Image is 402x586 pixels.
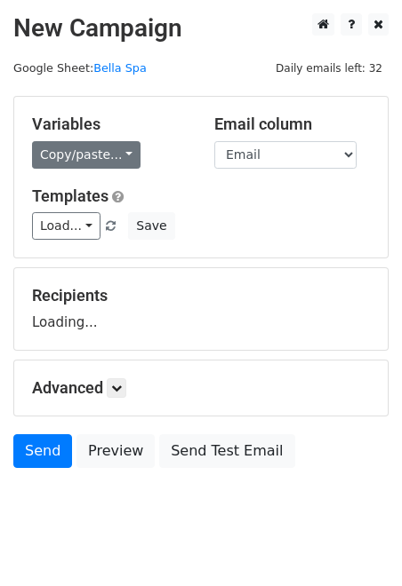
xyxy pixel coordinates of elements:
[269,59,389,78] span: Daily emails left: 32
[159,434,294,468] a: Send Test Email
[32,115,188,134] h5: Variables
[13,13,389,44] h2: New Campaign
[269,61,389,75] a: Daily emails left: 32
[13,61,147,75] small: Google Sheet:
[32,286,370,332] div: Loading...
[13,434,72,468] a: Send
[32,212,100,240] a: Load...
[93,61,147,75] a: Bella Spa
[76,434,155,468] a: Preview
[32,141,141,169] a: Copy/paste...
[32,186,109,205] a: Templates
[32,286,370,305] h5: Recipients
[32,378,370,398] h5: Advanced
[128,212,174,240] button: Save
[214,115,370,134] h5: Email column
